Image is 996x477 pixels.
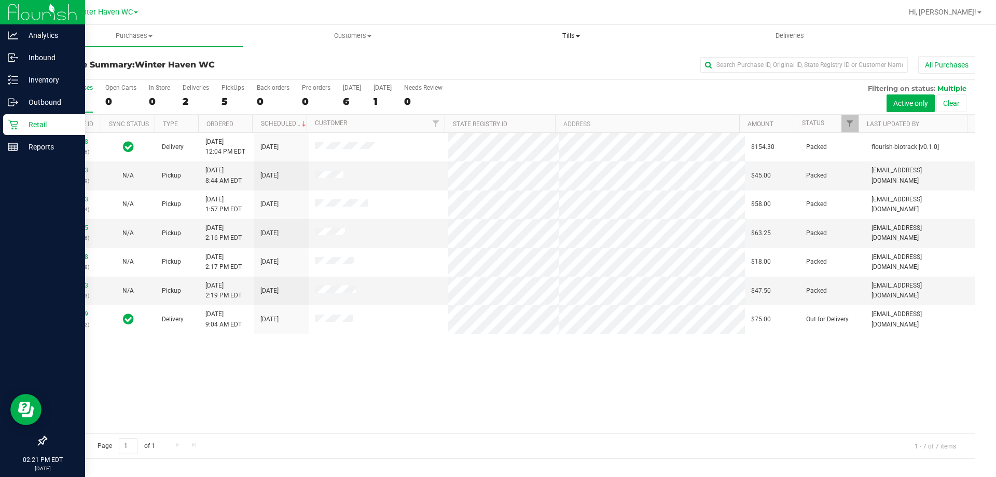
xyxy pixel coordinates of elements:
span: $58.00 [751,199,771,209]
span: Winter Haven WC [135,60,215,70]
p: Retail [18,118,80,131]
input: Search Purchase ID, Original ID, State Registry ID or Customer Name... [700,57,908,73]
span: In Sync [123,140,134,154]
span: Pickup [162,257,181,267]
span: Not Applicable [122,287,134,294]
h3: Purchase Summary: [46,60,355,70]
p: Analytics [18,29,80,42]
p: 02:21 PM EDT [5,455,80,465]
a: Filter [427,115,445,132]
span: $63.25 [751,228,771,238]
span: Packed [806,171,827,181]
span: Multiple [937,84,966,92]
a: Last Updated By [867,120,919,128]
span: [DATE] 2:17 PM EDT [205,252,242,272]
div: 0 [257,96,289,107]
a: 11999043 [59,196,88,203]
span: [DATE] [260,315,279,324]
p: [DATE] [5,465,80,472]
input: 1 [119,438,137,454]
button: All Purchases [918,56,975,74]
span: [DATE] 12:04 PM EDT [205,137,245,157]
a: State Registry ID [453,120,507,128]
span: Purchases [25,31,243,40]
span: [DATE] [260,286,279,296]
span: Hi, [PERSON_NAME]! [909,8,976,16]
a: 11996978 [59,138,88,145]
span: Filtering on status: [868,84,935,92]
span: Out for Delivery [806,315,849,324]
span: Delivery [162,315,184,324]
div: Pre-orders [302,84,330,91]
a: Ordered [206,120,233,128]
span: Packed [806,199,827,209]
p: Reports [18,141,80,153]
span: [DATE] 8:44 AM EDT [205,166,242,185]
a: Deliveries [681,25,899,47]
div: 6 [343,96,361,107]
span: [EMAIL_ADDRESS][DOMAIN_NAME] [872,281,969,301]
span: Deliveries [762,31,818,40]
span: Tills [462,31,680,40]
span: Pickup [162,171,181,181]
p: Outbound [18,96,80,108]
a: 11999168 [59,253,88,261]
a: Status [802,119,824,127]
div: PickUps [222,84,244,91]
span: Customers [244,31,461,40]
span: Delivery [162,142,184,152]
span: Page of 1 [89,438,163,454]
button: N/A [122,228,134,238]
span: $45.00 [751,171,771,181]
span: Packed [806,228,827,238]
inline-svg: Reports [8,142,18,152]
a: Filter [841,115,859,132]
span: [DATE] [260,257,279,267]
span: $75.00 [751,315,771,324]
inline-svg: Inbound [8,52,18,63]
span: 1 - 7 of 7 items [906,438,964,454]
div: Back-orders [257,84,289,91]
a: 11999173 [59,282,88,289]
span: [DATE] [260,171,279,181]
button: N/A [122,171,134,181]
div: 0 [105,96,136,107]
span: Not Applicable [122,200,134,208]
a: Amount [748,120,773,128]
span: Pickup [162,199,181,209]
span: Packed [806,142,827,152]
span: Packed [806,257,827,267]
inline-svg: Outbound [8,97,18,107]
span: [DATE] 2:19 PM EDT [205,281,242,301]
div: 2 [183,96,209,107]
span: Pickup [162,228,181,238]
span: [DATE] 9:04 AM EDT [205,309,242,329]
a: 11999135 [59,224,88,231]
span: [DATE] [260,142,279,152]
span: [EMAIL_ADDRESS][DOMAIN_NAME] [872,195,969,214]
span: [EMAIL_ADDRESS][DOMAIN_NAME] [872,309,969,329]
button: Clear [936,94,966,112]
span: Not Applicable [122,258,134,265]
div: Open Carts [105,84,136,91]
inline-svg: Analytics [8,30,18,40]
div: 0 [404,96,442,107]
span: $154.30 [751,142,774,152]
span: flourish-biotrack [v0.1.0] [872,142,939,152]
span: Winter Haven WC [74,8,133,17]
inline-svg: Inventory [8,75,18,85]
a: Purchases [25,25,243,47]
button: N/A [122,199,134,209]
span: [EMAIL_ADDRESS][DOMAIN_NAME] [872,166,969,185]
a: Type [163,120,178,128]
a: 11997153 [59,167,88,174]
div: 0 [149,96,170,107]
a: Customers [243,25,462,47]
span: [DATE] 1:57 PM EDT [205,195,242,214]
p: Inventory [18,74,80,86]
div: Deliveries [183,84,209,91]
button: N/A [122,286,134,296]
span: [EMAIL_ADDRESS][DOMAIN_NAME] [872,252,969,272]
iframe: Resource center [10,394,41,425]
span: Not Applicable [122,172,134,179]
